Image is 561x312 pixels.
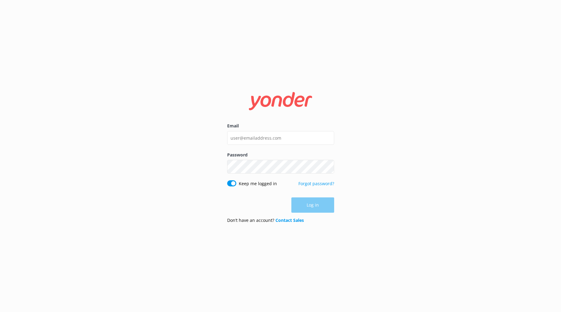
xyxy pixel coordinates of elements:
[322,161,334,173] button: Show password
[227,131,334,145] input: user@emailaddress.com
[298,181,334,186] a: Forgot password?
[227,152,334,158] label: Password
[227,217,304,224] p: Don’t have an account?
[227,123,334,129] label: Email
[275,217,304,223] a: Contact Sales
[239,180,277,187] label: Keep me logged in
